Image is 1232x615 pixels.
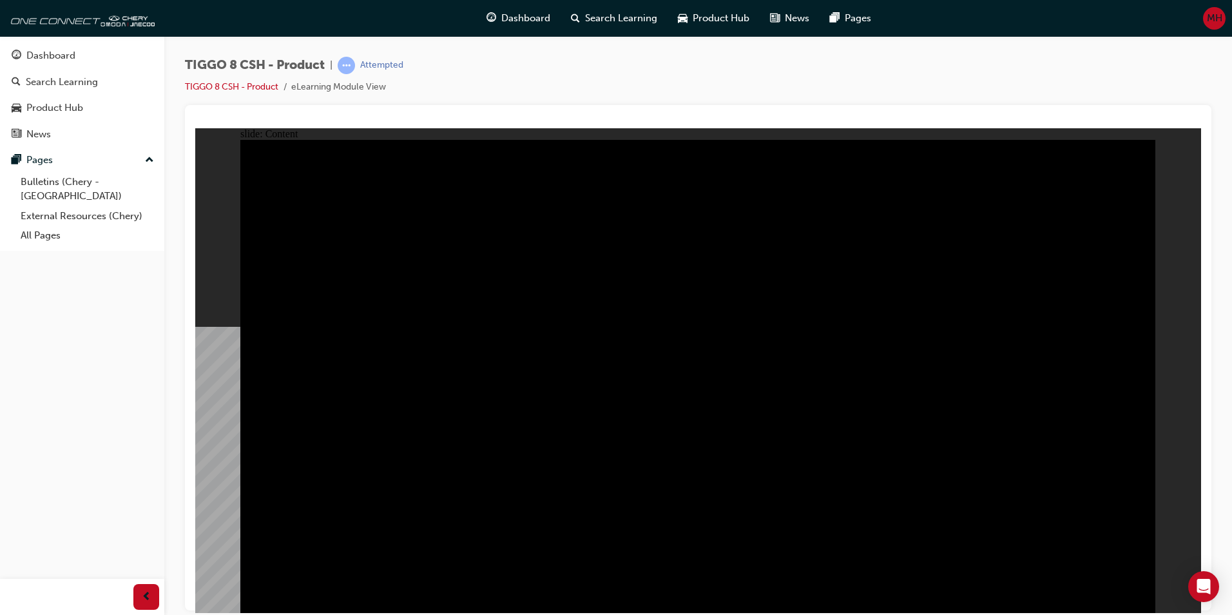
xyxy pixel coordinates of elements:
[668,5,760,32] a: car-iconProduct Hub
[12,129,21,141] span: news-icon
[26,101,83,115] div: Product Hub
[26,153,53,168] div: Pages
[6,5,155,31] img: oneconnect
[5,122,159,146] a: News
[770,10,780,26] span: news-icon
[693,11,749,26] span: Product Hub
[12,155,21,166] span: pages-icon
[12,50,21,62] span: guage-icon
[26,48,75,63] div: Dashboard
[5,148,159,172] button: Pages
[5,70,159,94] a: Search Learning
[760,5,820,32] a: news-iconNews
[291,80,386,95] li: eLearning Module View
[678,10,688,26] span: car-icon
[830,10,840,26] span: pages-icon
[185,81,278,92] a: TIGGO 8 CSH - Product
[501,11,550,26] span: Dashboard
[15,226,159,246] a: All Pages
[185,58,325,73] span: TIGGO 8 CSH - Product
[5,44,159,68] a: Dashboard
[785,11,809,26] span: News
[26,75,98,90] div: Search Learning
[12,77,21,88] span: search-icon
[1188,571,1219,602] div: Open Intercom Messenger
[5,41,159,148] button: DashboardSearch LearningProduct HubNews
[15,206,159,226] a: External Resources (Chery)
[571,10,580,26] span: search-icon
[845,11,871,26] span: Pages
[1203,7,1226,30] button: MH
[338,57,355,74] span: learningRecordVerb_ATTEMPT-icon
[12,102,21,114] span: car-icon
[5,96,159,120] a: Product Hub
[145,152,154,169] span: up-icon
[360,59,403,72] div: Attempted
[476,5,561,32] a: guage-iconDashboard
[330,58,332,73] span: |
[1207,11,1222,26] span: MH
[561,5,668,32] a: search-iconSearch Learning
[26,127,51,142] div: News
[585,11,657,26] span: Search Learning
[142,589,151,605] span: prev-icon
[486,10,496,26] span: guage-icon
[820,5,881,32] a: pages-iconPages
[15,172,159,206] a: Bulletins (Chery - [GEOGRAPHIC_DATA])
